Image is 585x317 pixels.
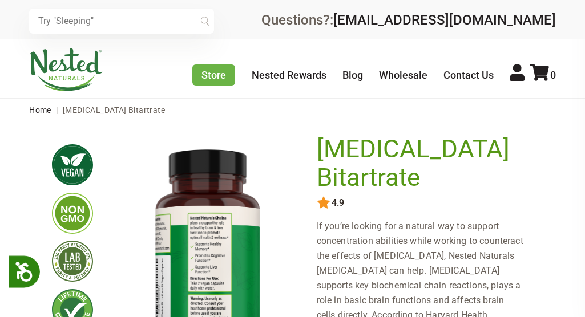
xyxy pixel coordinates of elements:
a: Store [192,64,235,86]
img: Nested Naturals [29,48,103,91]
a: Wholesale [379,69,427,81]
nav: breadcrumbs [29,99,556,121]
div: Questions?: [261,13,556,27]
img: star.svg [317,196,330,210]
input: Try "Sleeping" [29,9,214,34]
a: [EMAIL_ADDRESS][DOMAIN_NAME] [333,12,556,28]
span: 4.9 [330,198,344,208]
span: 0 [550,69,556,81]
img: thirdpartytested [52,241,93,282]
span: [MEDICAL_DATA] Bitartrate [63,105,165,115]
a: Home [29,105,51,115]
h1: [MEDICAL_DATA] Bitartrate [317,135,527,192]
a: Blog [342,69,363,81]
span: | [53,105,60,115]
img: gmofree [52,193,93,234]
a: Contact Us [443,69,494,81]
a: 0 [530,69,556,81]
a: Nested Rewards [252,69,326,81]
img: vegan [52,144,93,185]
